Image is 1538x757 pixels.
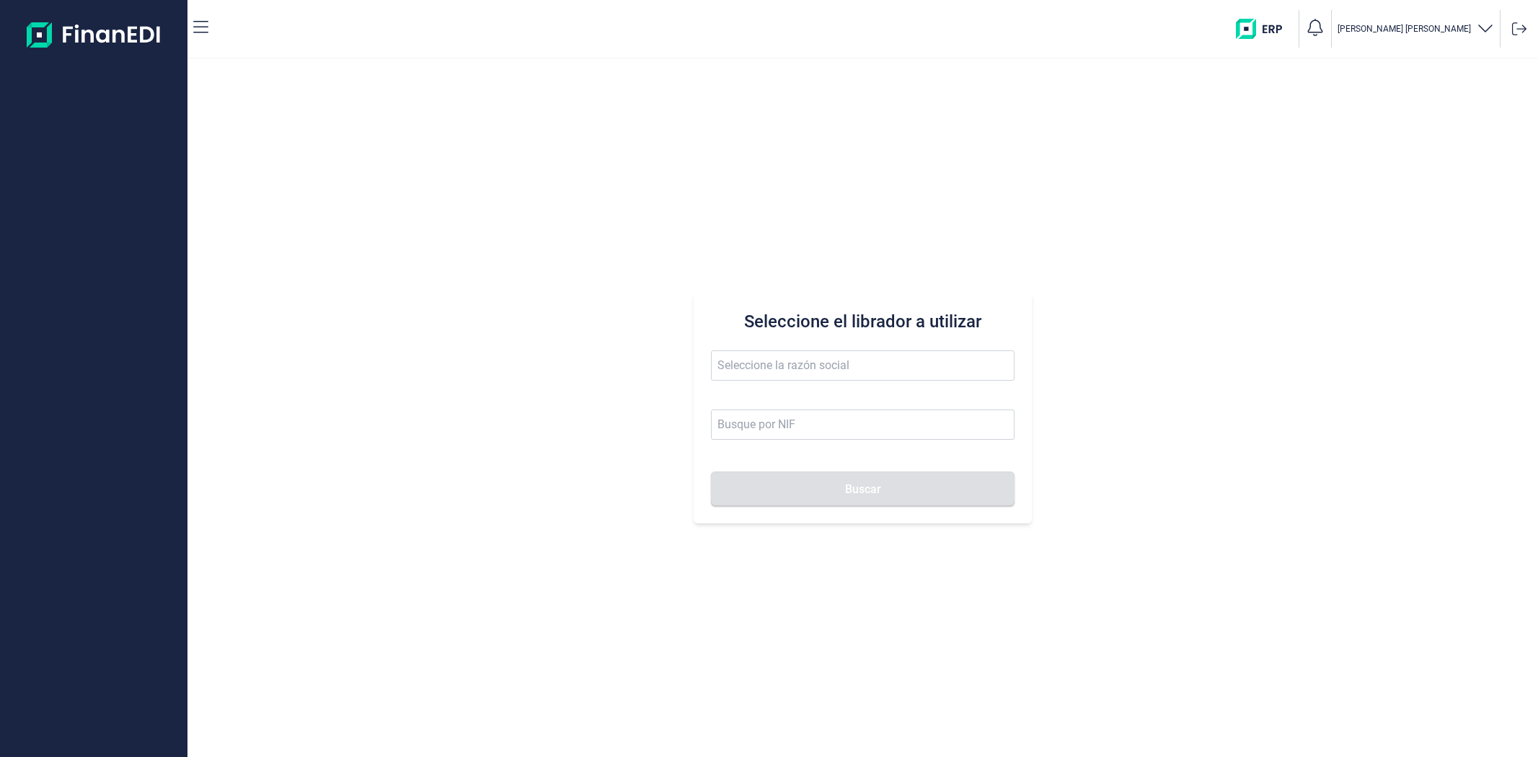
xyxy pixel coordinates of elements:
[711,472,1014,506] button: Buscar
[1236,19,1293,39] img: erp
[711,310,1014,333] h3: Seleccione el librador a utilizar
[711,350,1014,381] input: Seleccione la razón social
[845,484,881,495] span: Buscar
[27,12,162,58] img: Logo de aplicación
[711,410,1014,440] input: Busque por NIF
[1338,23,1471,35] p: [PERSON_NAME] [PERSON_NAME]
[1338,19,1494,40] button: [PERSON_NAME] [PERSON_NAME]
